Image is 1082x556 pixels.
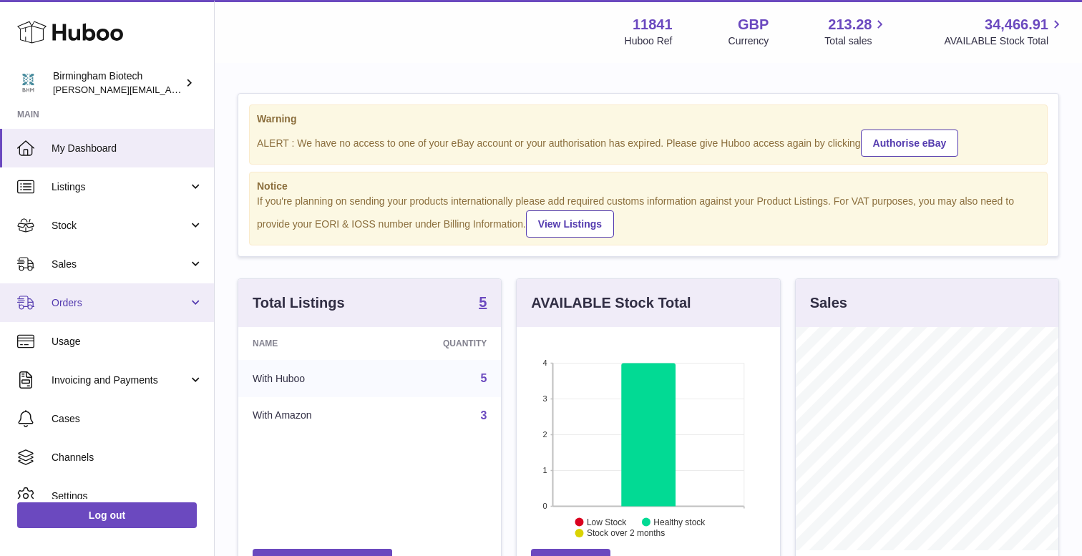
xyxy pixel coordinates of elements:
strong: Warning [257,112,1040,126]
th: Quantity [382,327,501,360]
text: 2 [543,430,547,439]
strong: 11841 [633,15,673,34]
text: Low Stock [587,517,627,527]
div: If you're planning on sending your products internationally please add required customs informati... [257,195,1040,238]
td: With Huboo [238,360,382,397]
a: 34,466.91 AVAILABLE Stock Total [944,15,1065,48]
span: Stock [52,219,188,233]
th: Name [238,327,382,360]
strong: Notice [257,180,1040,193]
text: 4 [543,359,547,367]
strong: 5 [479,295,487,309]
a: 213.28 Total sales [824,15,888,48]
h3: Total Listings [253,293,345,313]
div: Birmingham Biotech [53,69,182,97]
text: 0 [543,502,547,510]
img: m.hsu@birminghambiotech.co.uk [17,72,39,94]
strong: GBP [738,15,769,34]
td: With Amazon [238,397,382,434]
span: [PERSON_NAME][EMAIL_ADDRESS][DOMAIN_NAME] [53,84,287,95]
span: Channels [52,451,203,464]
h3: Sales [810,293,847,313]
div: Currency [728,34,769,48]
span: AVAILABLE Stock Total [944,34,1065,48]
span: Usage [52,335,203,348]
span: My Dashboard [52,142,203,155]
div: Huboo Ref [625,34,673,48]
text: Healthy stock [654,517,706,527]
text: 1 [543,466,547,474]
span: Orders [52,296,188,310]
span: 34,466.91 [985,15,1048,34]
a: View Listings [526,210,614,238]
a: 5 [480,372,487,384]
a: Authorise eBay [861,130,959,157]
span: Cases [52,412,203,426]
a: Log out [17,502,197,528]
a: 3 [480,409,487,421]
span: 213.28 [828,15,872,34]
span: Sales [52,258,188,271]
span: Invoicing and Payments [52,374,188,387]
span: Listings [52,180,188,194]
text: Stock over 2 months [587,528,665,538]
div: ALERT : We have no access to one of your eBay account or your authorisation has expired. Please g... [257,127,1040,157]
a: 5 [479,295,487,312]
text: 3 [543,394,547,403]
span: Total sales [824,34,888,48]
span: Settings [52,489,203,503]
h3: AVAILABLE Stock Total [531,293,691,313]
